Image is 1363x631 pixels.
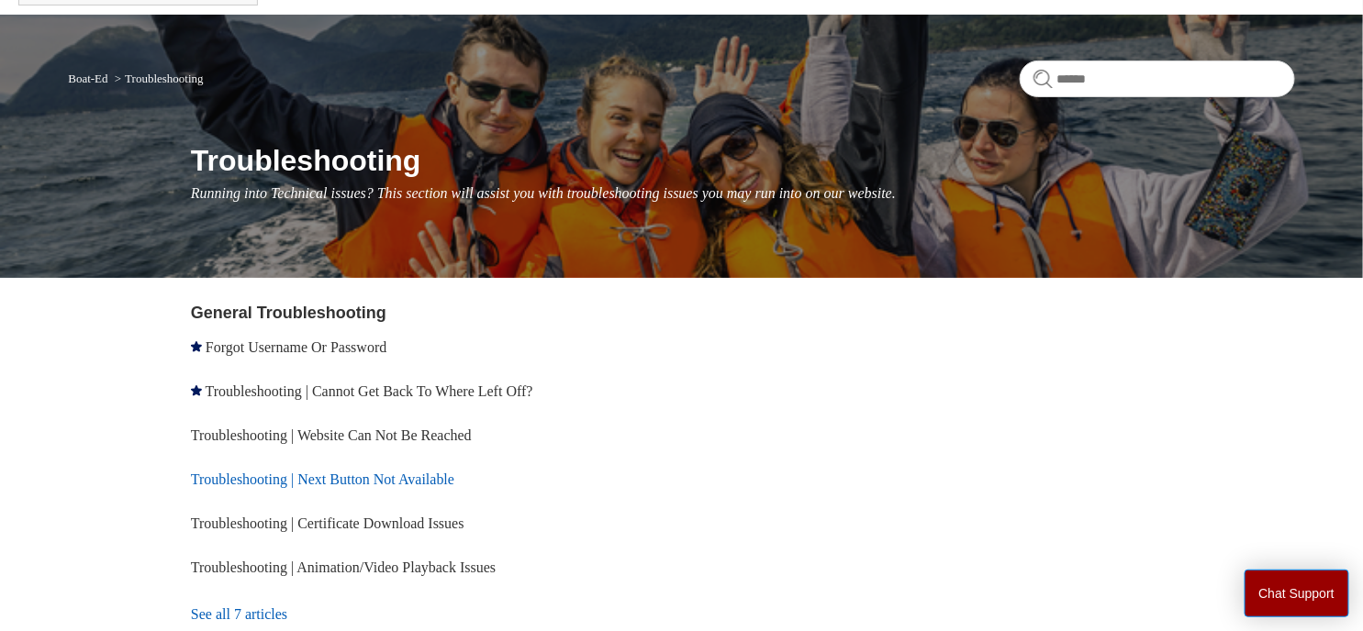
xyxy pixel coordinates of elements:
[68,72,111,85] li: Boat-Ed
[206,339,386,355] a: Forgot Username Or Password
[111,72,204,85] li: Troubleshooting
[191,427,472,443] a: Troubleshooting | Website Can Not Be Reached
[191,515,464,531] a: Troubleshooting | Certificate Download Issues
[191,138,1295,183] h1: Troubleshooting
[191,385,202,396] svg: Promoted article
[191,183,1295,205] p: Running into Technical issues? This section will assist you with troubleshooting issues you may r...
[206,383,533,399] a: Troubleshooting | Cannot Get Back To Where Left Off?
[191,304,386,322] a: General Troubleshooting
[1245,570,1350,617] button: Chat Support
[1020,61,1295,97] input: Search
[191,559,496,575] a: Troubleshooting | Animation/Video Playback Issues
[68,72,107,85] a: Boat-Ed
[191,341,202,352] svg: Promoted article
[191,471,454,487] a: Troubleshooting | Next Button Not Available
